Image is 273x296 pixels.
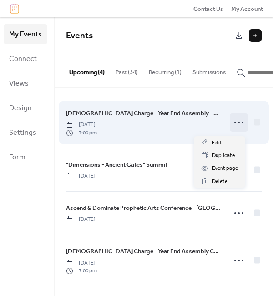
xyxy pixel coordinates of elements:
[66,259,97,267] span: [DATE]
[66,109,221,118] span: [DEMOGRAPHIC_DATA] Charge - Year End Assembly - ATL
[9,27,42,42] span: My Events
[4,49,47,69] a: Connect
[66,246,221,256] a: [DEMOGRAPHIC_DATA] Charge - Year End Assembly CHI/NWI
[212,177,227,186] span: Delete
[9,126,36,140] span: Settings
[66,160,167,169] span: "Dimensions - Ancient Gates" Summit
[66,247,221,256] span: [DEMOGRAPHIC_DATA] Charge - Year End Assembly CHI/NWI
[9,52,37,66] span: Connect
[231,5,263,14] span: My Account
[212,151,235,160] span: Duplicate
[66,215,96,224] span: [DATE]
[66,203,221,213] a: Ascend & Dominate Prophetic Arts Conference - [GEOGRAPHIC_DATA], [GEOGRAPHIC_DATA]
[66,160,167,170] a: "Dimensions - Ancient Gates" Summit
[4,24,47,44] a: My Events
[212,164,238,173] span: Event page
[66,267,97,275] span: 7:00 pm
[231,4,263,13] a: My Account
[10,4,19,14] img: logo
[66,172,96,180] span: [DATE]
[9,150,25,165] span: Form
[4,98,47,118] a: Design
[193,5,223,14] span: Contact Us
[66,121,97,129] span: [DATE]
[212,138,222,148] span: Edit
[110,54,143,86] button: Past (34)
[66,108,221,118] a: [DEMOGRAPHIC_DATA] Charge - Year End Assembly - ATL
[66,27,93,44] span: Events
[187,54,231,86] button: Submissions
[66,129,97,137] span: 7:00 pm
[64,54,110,87] button: Upcoming (4)
[143,54,187,86] button: Recurring (1)
[9,77,29,91] span: Views
[9,101,32,116] span: Design
[4,147,47,167] a: Form
[193,4,223,13] a: Contact Us
[4,122,47,143] a: Settings
[66,204,221,213] span: Ascend & Dominate Prophetic Arts Conference - [GEOGRAPHIC_DATA], [GEOGRAPHIC_DATA]
[4,73,47,93] a: Views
